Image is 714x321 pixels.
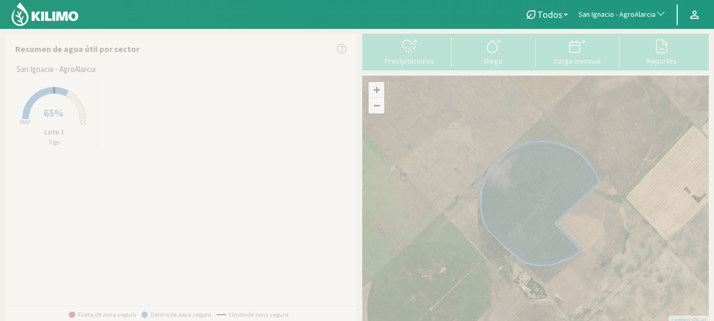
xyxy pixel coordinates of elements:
div: Carga mensual [539,57,617,65]
span: Dentro de zona segura [141,311,211,318]
div: Reportes [623,57,700,65]
p: Trigo [11,138,97,147]
button: Precipitaciones [368,37,452,65]
span: Todos [537,9,563,20]
div: Precipitaciones [371,57,448,65]
button: Carga mensual [536,37,620,65]
tspan: CC [80,119,87,126]
div: Riego [455,57,533,65]
button: Riego [452,37,536,65]
span: Límite de zona segura [217,311,289,318]
tspan: PMP [19,119,29,126]
a: Zoom out [369,98,384,113]
button: Reportes [619,37,703,65]
span: San Ignacio - AgroAlarcia [578,9,656,20]
span: San Ignacio - AgroAlarcia [16,64,96,76]
button: San Ignacio - AgroAlarcia [573,3,671,26]
span: Fuera de zona segura [69,311,136,318]
p: Resumen de agua útil por sector [15,43,139,55]
a: Zoom in [369,82,384,98]
img: Kilimo [11,2,79,27]
p: Lote 1 [11,127,97,138]
span: 65% [44,106,63,119]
